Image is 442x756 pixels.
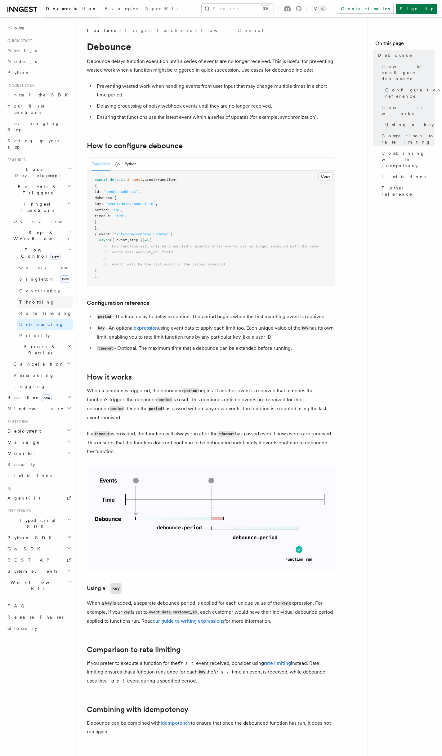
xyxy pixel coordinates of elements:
[110,238,127,242] span: ({ event
[5,492,73,504] a: AgentKit
[92,158,110,171] button: TypeScript
[103,189,138,194] span: "handle-webhook"
[17,262,73,273] a: Overview
[145,238,149,242] span: =>
[95,208,108,212] span: period
[5,166,68,179] span: Local Development
[5,546,44,552] span: Go SDK
[121,208,123,212] span: ,
[19,288,60,293] span: Concurrency
[95,324,335,341] li: - An optional using event data to apply each limit too. Each unique value of the has its own limi...
[5,89,73,100] a: Install the SDK
[149,238,151,242] span: {
[171,232,173,236] span: }
[95,214,110,218] span: timeout
[5,470,73,481] a: Limitations
[87,659,335,685] p: If you prefer to execute a function for the event received, consider using instead. Rate limiting...
[7,48,37,53] span: Next.js
[5,535,56,541] span: Python SDK
[17,296,73,308] a: Throttling
[382,63,435,82] span: How to configure debounce
[95,102,335,110] li: Delaying processing of noisy webhook events until they are no longer received.
[95,177,108,182] span: export
[5,419,28,424] span: Platform
[11,361,65,367] span: Cancellation
[13,384,46,389] span: Logging
[5,45,73,56] a: Next.js
[175,177,177,182] span: (
[337,4,394,14] a: Contact sales
[87,705,188,714] a: Combining with idempotency
[5,428,41,434] span: Deployment
[5,198,73,216] button: Inngest Functions
[7,462,35,467] span: Security
[213,669,232,675] em: first
[7,25,25,31] span: Home
[87,466,335,570] img: Visualization of how debounce is applied
[5,135,73,153] a: Setting up your app
[5,38,32,43] span: Quick start
[95,220,97,224] span: }
[5,568,57,574] span: System events
[5,600,73,611] a: FAQ
[138,189,140,194] span: ,
[46,6,97,11] span: Documentation
[5,425,73,437] button: Deployment
[134,325,158,331] a: expression
[7,558,60,563] span: REST API
[5,403,73,414] button: Middleware
[5,448,73,459] button: Monitor
[145,6,178,11] span: AgentKit
[5,623,73,634] a: Glossary
[105,678,127,684] em: last
[87,645,181,654] a: Comparison to rate limiting
[93,431,111,437] code: timeout
[5,554,73,566] a: REST API
[7,138,61,149] span: Setting up your app
[379,171,435,182] a: Limitations
[122,610,131,615] code: key
[19,333,50,338] span: Priority
[5,439,40,445] span: Manage
[5,437,73,448] button: Manage
[153,618,224,624] a: our guide to writing expressions
[201,27,264,33] a: Flow Control
[7,121,60,132] span: Leveraging Steps
[5,201,67,213] span: Inngest Functions
[5,118,73,135] a: Leveraging Steps
[99,238,110,242] span: async
[87,299,150,307] a: Configuration reference
[112,208,121,212] span: "5m"
[95,113,335,122] li: Ensuring that functions use the latest event within a series of updates (for example, synchroniza...
[95,268,97,273] span: }
[87,41,335,52] h1: Debounce
[5,216,73,392] div: Inngest Functions
[95,312,335,321] li: - The time delay to delay execution. The period begins when the first matching event is received.
[109,406,124,411] code: period
[7,615,64,620] span: Release Phases
[105,202,155,206] span: "event.data.account_id"
[382,133,435,145] span: Comparison to rate limiting
[17,319,73,330] a: Debouncing
[379,148,435,171] a: Combining with idempotency
[261,6,270,12] kbd: ⌘K
[13,373,54,378] span: Versioning
[11,227,73,244] button: Steps & Workflows
[95,226,97,230] span: }
[312,5,327,12] button: Toggle dark mode
[382,150,435,169] span: Combining with idempotency
[60,275,70,283] span: new
[95,196,112,200] span: debounce
[105,6,138,11] span: Examples
[95,274,99,278] span: );
[19,311,72,316] span: Rate limiting
[382,104,435,117] span: How it works
[7,92,72,97] span: Install the SDK
[11,247,68,259] span: Flow Control
[17,330,73,341] a: Priority
[103,262,227,266] span: // `event` will be the last event in the series received.
[97,226,99,230] span: ,
[110,177,125,182] span: default
[115,158,120,171] button: Go
[87,27,116,33] span: Features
